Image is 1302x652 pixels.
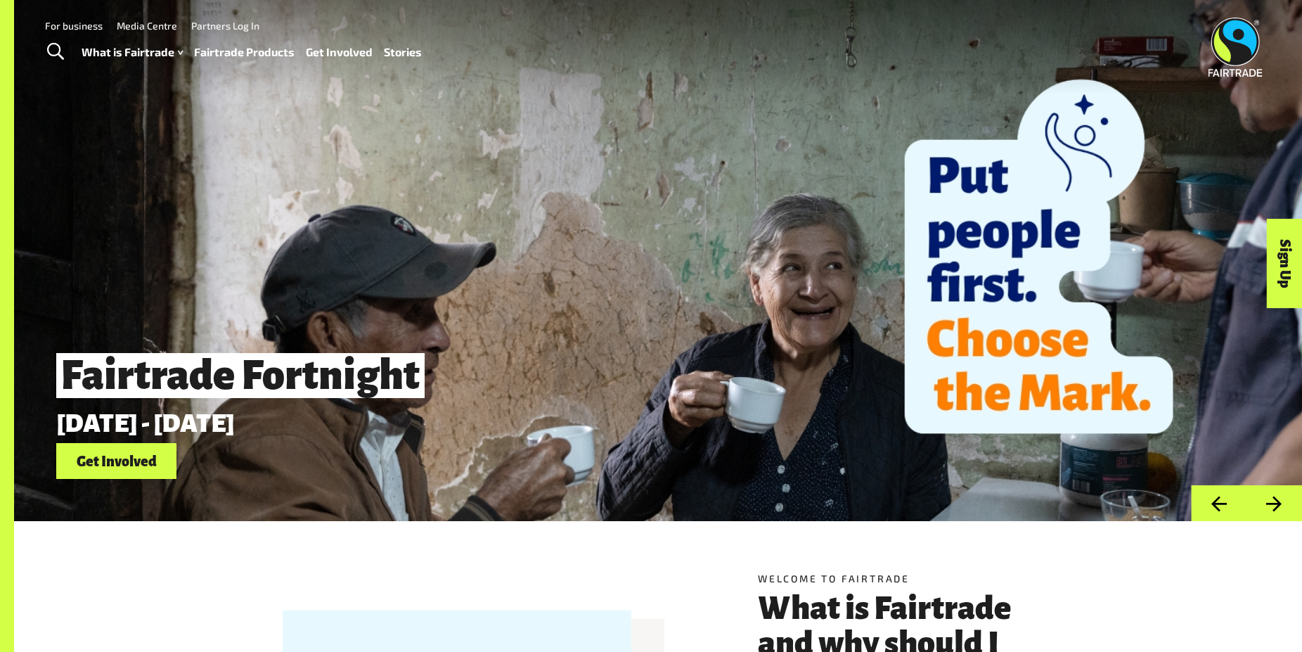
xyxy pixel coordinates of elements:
[117,20,177,32] a: Media Centre
[56,443,176,479] a: Get Involved
[56,409,1057,437] p: [DATE] - [DATE]
[82,42,183,63] a: What is Fairtrade
[306,42,373,63] a: Get Involved
[191,20,259,32] a: Partners Log In
[384,42,422,63] a: Stories
[1191,485,1246,521] button: Previous
[1208,18,1263,77] img: Fairtrade Australia New Zealand logo
[758,571,1033,586] h5: Welcome to Fairtrade
[45,20,103,32] a: For business
[194,42,295,63] a: Fairtrade Products
[1246,485,1302,521] button: Next
[56,353,425,398] span: Fairtrade Fortnight
[38,34,72,70] a: Toggle Search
